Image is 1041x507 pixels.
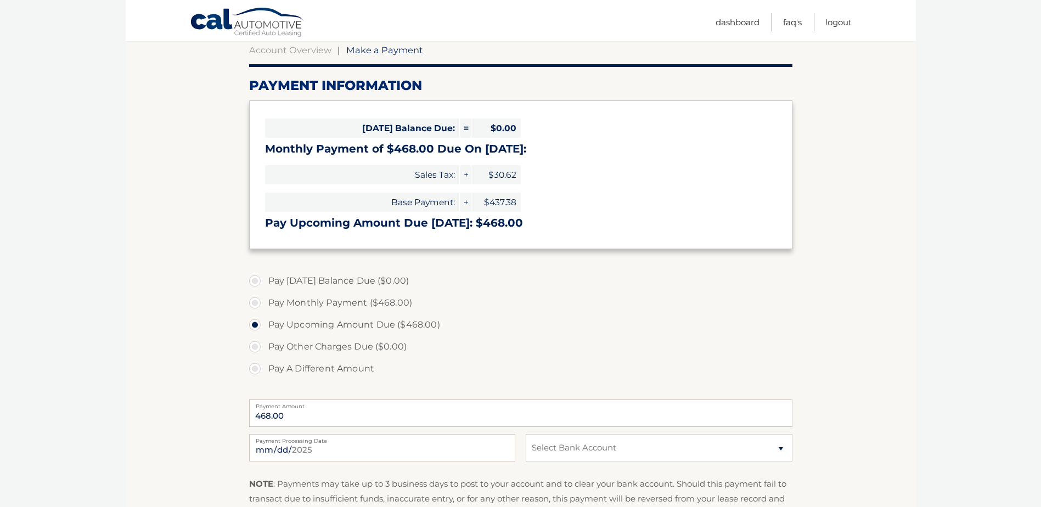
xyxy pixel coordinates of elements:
input: Payment Date [249,434,515,461]
h2: Payment Information [249,77,792,94]
span: Sales Tax: [265,165,459,184]
h3: Pay Upcoming Amount Due [DATE]: $468.00 [265,216,776,230]
span: $30.62 [471,165,521,184]
strong: NOTE [249,478,273,489]
a: Dashboard [716,13,759,31]
label: Pay Monthly Payment ($468.00) [249,292,792,314]
span: | [337,44,340,55]
span: Base Payment: [265,193,459,212]
a: Logout [825,13,852,31]
a: FAQ's [783,13,802,31]
span: + [460,193,471,212]
label: Pay [DATE] Balance Due ($0.00) [249,270,792,292]
span: = [460,119,471,138]
span: [DATE] Balance Due: [265,119,459,138]
a: Cal Automotive [190,7,305,39]
span: Make a Payment [346,44,423,55]
a: Account Overview [249,44,331,55]
h3: Monthly Payment of $468.00 Due On [DATE]: [265,142,776,156]
label: Payment Processing Date [249,434,515,443]
span: + [460,165,471,184]
label: Payment Amount [249,399,792,408]
label: Pay A Different Amount [249,358,792,380]
label: Pay Upcoming Amount Due ($468.00) [249,314,792,336]
input: Payment Amount [249,399,792,427]
span: $0.00 [471,119,521,138]
span: $437.38 [471,193,521,212]
label: Pay Other Charges Due ($0.00) [249,336,792,358]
